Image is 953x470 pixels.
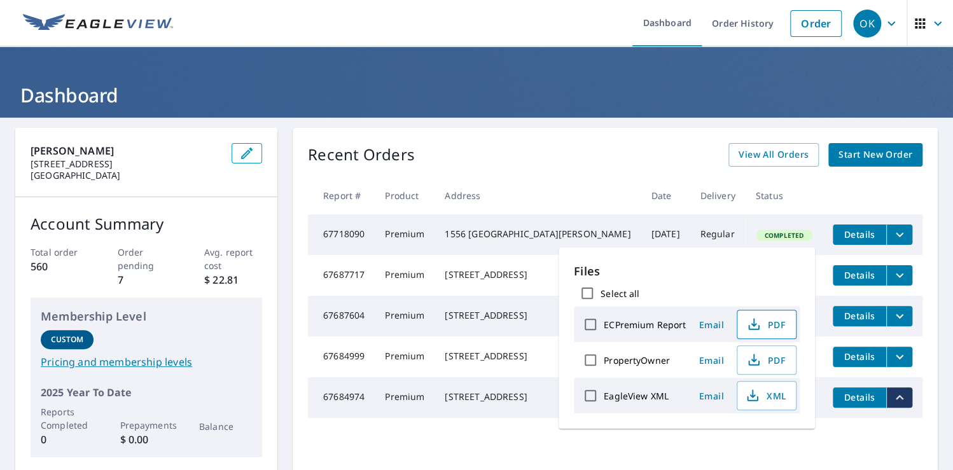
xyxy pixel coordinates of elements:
td: Premium [375,255,435,296]
span: Email [696,354,727,366]
p: Prepayments [120,418,173,432]
label: PropertyOwner [604,354,670,366]
span: Details [840,269,879,281]
th: Date [641,177,690,214]
p: Reports Completed [41,405,94,432]
label: Select all [601,287,639,300]
td: Premium [375,336,435,377]
button: PDF [737,310,796,339]
p: Total order [31,245,88,259]
p: Avg. report cost [204,245,262,272]
button: detailsBtn-67687717 [833,265,886,286]
button: Email [691,386,732,406]
a: View All Orders [728,143,819,167]
span: Email [696,390,727,402]
th: Report # [308,177,375,214]
p: 0 [41,432,94,447]
button: filesDropdownBtn-67718090 [886,225,912,245]
p: Custom [51,334,84,345]
button: filesDropdownBtn-67684999 [886,347,912,367]
td: 67684999 [308,336,375,377]
button: detailsBtn-67684999 [833,347,886,367]
th: Address [435,177,641,214]
p: [STREET_ADDRESS] [31,158,221,170]
p: Balance [199,420,252,433]
span: PDF [745,352,786,368]
p: Files [574,263,800,280]
p: 7 [118,272,176,287]
span: Details [840,350,879,363]
p: Membership Level [41,308,252,325]
div: [STREET_ADDRESS] [445,350,630,363]
p: 560 [31,259,88,274]
p: [GEOGRAPHIC_DATA] [31,170,221,181]
p: [PERSON_NAME] [31,143,221,158]
button: PDF [737,345,796,375]
th: Delivery [690,177,745,214]
h1: Dashboard [15,82,938,108]
span: Start New Order [838,147,912,163]
td: Premium [375,214,435,255]
td: [DATE] [641,214,690,255]
button: detailsBtn-67718090 [833,225,886,245]
span: XML [745,388,786,403]
button: filesDropdownBtn-67684974 [886,387,912,408]
a: Pricing and membership levels [41,354,252,370]
th: Product [375,177,435,214]
button: detailsBtn-67684974 [833,387,886,408]
th: Status [746,177,823,214]
p: Account Summary [31,212,262,235]
button: Email [691,315,732,335]
p: $ 22.81 [204,272,262,287]
td: Premium [375,296,435,336]
span: Email [696,319,727,331]
a: Order [790,10,842,37]
button: XML [737,381,796,410]
button: Email [691,350,732,370]
span: Details [840,228,879,240]
div: [STREET_ADDRESS] [445,268,630,281]
span: Completed [757,231,811,240]
td: 67684974 [308,377,375,418]
label: EagleView XML [604,390,669,402]
span: PDF [745,317,786,332]
p: 2025 Year To Date [41,385,252,400]
p: $ 0.00 [120,432,173,447]
td: 67687604 [308,296,375,336]
label: ECPremium Report [604,319,686,331]
div: [STREET_ADDRESS] [445,391,630,403]
span: View All Orders [739,147,809,163]
td: 67718090 [308,214,375,255]
img: EV Logo [23,14,173,33]
div: [STREET_ADDRESS] [445,309,630,322]
a: Start New Order [828,143,922,167]
div: 1556 [GEOGRAPHIC_DATA][PERSON_NAME] [445,228,630,240]
p: Order pending [118,245,176,272]
button: detailsBtn-67687604 [833,306,886,326]
span: Details [840,310,879,322]
div: OK [853,10,881,38]
td: Regular [690,214,745,255]
p: Recent Orders [308,143,415,167]
button: filesDropdownBtn-67687717 [886,265,912,286]
button: filesDropdownBtn-67687604 [886,306,912,326]
td: Premium [375,377,435,418]
span: Details [840,391,879,403]
td: 67687717 [308,255,375,296]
